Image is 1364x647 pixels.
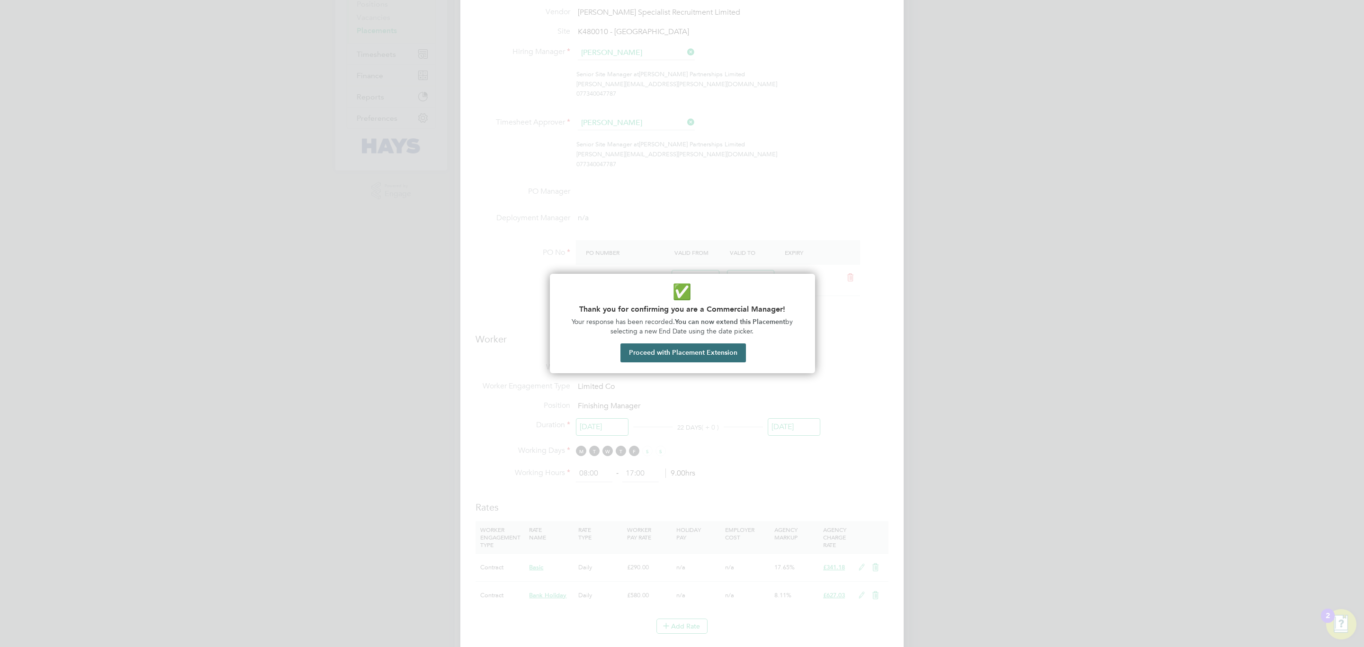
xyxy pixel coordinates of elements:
[610,318,795,335] span: by selecting a new End Date using the date picker.
[620,343,746,362] button: Proceed with Placement Extension
[675,318,785,326] strong: You can now extend this Placement
[561,281,804,303] p: ✅
[561,305,804,314] h2: Thank you for confirming you are a Commercial Manager!
[550,274,815,373] div: Commercial Manager Confirmation
[572,318,675,326] span: Your response has been recorded.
